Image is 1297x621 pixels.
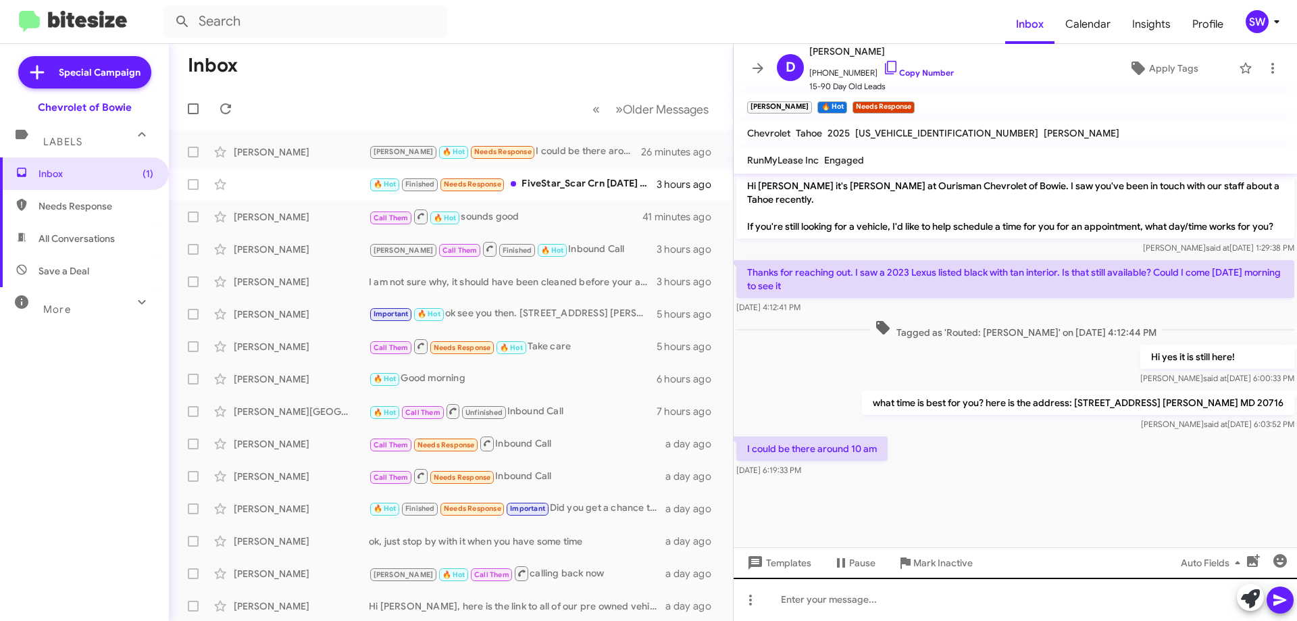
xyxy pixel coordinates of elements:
input: Search [163,5,447,38]
span: D [786,57,796,78]
div: 7 hours ago [657,405,722,418]
span: Finished [503,246,532,255]
nav: Page navigation example [585,95,717,123]
div: 41 minutes ago [642,210,722,224]
p: Hi [PERSON_NAME] it's [PERSON_NAME] at Ourisman Chevrolet of Bowie. I saw you've been in touch wi... [736,174,1294,239]
span: said at [1204,419,1227,429]
div: SW [1246,10,1269,33]
a: Insights [1121,5,1181,44]
span: [DATE] 6:19:33 PM [736,465,801,475]
button: Auto Fields [1170,551,1256,575]
div: [PERSON_NAME] [234,307,369,321]
span: Finished [405,180,435,189]
div: [PERSON_NAME] [234,470,369,483]
span: Inbox [39,167,153,180]
div: [PERSON_NAME] [234,535,369,548]
div: [PERSON_NAME] [234,210,369,224]
button: Apply Tags [1094,56,1232,80]
span: Needs Response [417,441,475,449]
div: Inbound Call [369,241,657,257]
span: Important [374,309,409,318]
div: a day ago [665,502,722,516]
span: Pause [849,551,875,575]
div: [PERSON_NAME][GEOGRAPHIC_DATA] [234,405,369,418]
span: RunMyLease Inc [747,154,819,166]
a: Inbox [1005,5,1054,44]
div: [PERSON_NAME] [234,437,369,451]
span: said at [1203,373,1227,383]
span: said at [1206,243,1229,253]
div: 3 hours ago [657,243,722,256]
span: Call Them [374,343,409,352]
div: 26 minutes ago [641,145,722,159]
a: Special Campaign [18,56,151,89]
small: 🔥 Hot [817,101,846,114]
div: [PERSON_NAME] [234,243,369,256]
span: Save a Deal [39,264,89,278]
span: Mark Inactive [913,551,973,575]
button: Templates [734,551,822,575]
div: 3 hours ago [657,275,722,289]
span: [PERSON_NAME] [1044,127,1119,139]
span: 🔥 Hot [442,147,465,156]
span: 🔥 Hot [374,504,397,513]
div: 6 hours ago [657,372,722,386]
a: Calendar [1054,5,1121,44]
span: [PERSON_NAME] [DATE] 6:03:52 PM [1141,419,1294,429]
div: sounds good [369,208,642,225]
span: (1) [143,167,153,180]
div: Inbound Call [369,468,665,485]
span: Engaged [824,154,864,166]
span: Needs Response [434,343,491,352]
div: calling back now [369,565,665,582]
span: 🔥 Hot [500,343,523,352]
span: Templates [744,551,811,575]
span: 🔥 Hot [374,374,397,383]
span: Finished [405,504,435,513]
span: Chevrolet [747,127,790,139]
p: Hi yes it is still here! [1140,345,1294,369]
span: 15-90 Day Old Leads [809,80,954,93]
div: 3 hours ago [657,178,722,191]
span: Auto Fields [1181,551,1246,575]
button: Previous [584,95,608,123]
span: [DATE] 4:12:41 PM [736,302,800,312]
div: Inbound Call [369,403,657,420]
div: Did you get a chance to do the appraisal? [369,501,665,516]
span: 🔥 Hot [442,570,465,579]
div: I could be there around 10 am [369,144,641,159]
div: a day ago [665,437,722,451]
span: [PHONE_NUMBER] [809,59,954,80]
button: Pause [822,551,886,575]
a: Copy Number [883,68,954,78]
div: a day ago [665,470,722,483]
div: I am not sure why, it should have been cleaned before your arrival. Our apologies. It looks like ... [369,275,657,289]
span: 🔥 Hot [374,180,397,189]
span: 2025 [828,127,850,139]
span: 🔥 Hot [434,214,457,222]
button: SW [1234,10,1282,33]
span: Call Them [374,441,409,449]
span: Call Them [442,246,478,255]
span: Needs Response [444,504,501,513]
button: Next [607,95,717,123]
span: Needs Response [39,199,153,213]
span: More [43,303,71,316]
span: Needs Response [474,147,532,156]
div: [PERSON_NAME] [234,372,369,386]
span: Needs Response [444,180,501,189]
span: Call Them [474,570,509,579]
div: Good morning [369,371,657,387]
div: Inbound Call [369,435,665,452]
span: Important [510,504,545,513]
span: 🔥 Hot [541,246,564,255]
span: Tagged as 'Routed: [PERSON_NAME]' on [DATE] 4:12:44 PM [869,320,1162,339]
span: [PERSON_NAME] [DATE] 1:29:38 PM [1143,243,1294,253]
p: I could be there around 10 am [736,437,888,461]
span: 🔥 Hot [374,408,397,417]
div: 5 hours ago [657,307,722,321]
div: FiveStar_Scar Crn [DATE] $3.58 +0.5 Crn [DATE] $3.59 +0.75 Bns [DATE] $9.59 +2.25 Bns [DATE] $9.5... [369,176,657,192]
